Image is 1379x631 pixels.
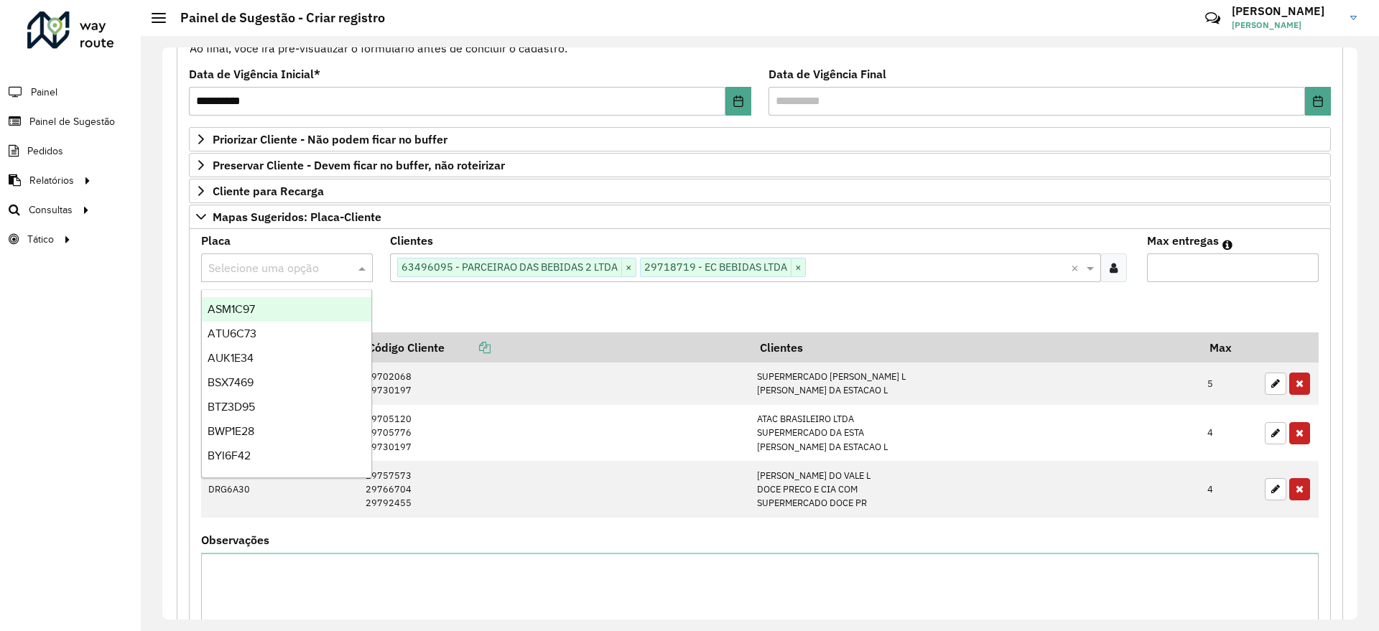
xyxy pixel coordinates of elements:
[27,232,54,247] span: Tático
[208,327,256,340] span: ATU6C73
[201,461,358,518] td: DRG6A30
[189,153,1331,177] a: Preservar Cliente - Devem ficar no buffer, não roteirizar
[725,87,751,116] button: Choose Date
[445,340,491,355] a: Copiar
[750,332,1200,363] th: Clientes
[166,10,385,26] h2: Painel de Sugestão - Criar registro
[621,259,636,276] span: ×
[208,376,254,388] span: BSX7469
[358,461,750,518] td: 29757573 29766704 29792455
[208,352,254,364] span: AUK1E34
[750,405,1200,462] td: ATAC BRASILEIRO LTDA SUPERMERCADO DA ESTA [PERSON_NAME] DA ESTACAO L
[1200,405,1258,462] td: 4
[213,185,324,197] span: Cliente para Recarga
[390,232,433,249] label: Clientes
[29,173,74,188] span: Relatórios
[189,65,320,83] label: Data de Vigência Inicial
[213,134,447,145] span: Priorizar Cliente - Não podem ficar no buffer
[201,232,231,249] label: Placa
[213,159,505,171] span: Preservar Cliente - Devem ficar no buffer, não roteirizar
[358,363,750,405] td: 29702068 29730197
[29,202,73,218] span: Consultas
[208,425,254,437] span: BWP1E28
[29,114,115,129] span: Painel de Sugestão
[208,449,251,462] span: BYI6F42
[1200,363,1258,405] td: 5
[1232,4,1339,18] h3: [PERSON_NAME]
[189,205,1331,229] a: Mapas Sugeridos: Placa-Cliente
[1222,239,1232,251] em: Máximo de clientes que serão colocados na mesma rota com os clientes informados
[398,258,621,276] span: 63496095 - PARCEIRAO DAS BEBIDAS 2 LTDA
[208,401,255,413] span: BTZ3D95
[31,85,57,100] span: Painel
[1197,3,1228,34] a: Contato Rápido
[358,405,750,462] td: 29705120 29705776 29730197
[1232,19,1339,32] span: [PERSON_NAME]
[189,127,1331,151] a: Priorizar Cliente - Não podem ficar no buffer
[358,332,750,363] th: Código Cliente
[791,259,805,276] span: ×
[769,65,886,83] label: Data de Vigência Final
[201,531,269,548] label: Observações
[201,289,372,478] ng-dropdown-panel: Options list
[1147,232,1219,249] label: Max entregas
[750,363,1200,405] td: SUPERMERCADO [PERSON_NAME] L [PERSON_NAME] DA ESTACAO L
[1200,461,1258,518] td: 4
[1200,332,1258,363] th: Max
[208,303,255,315] span: ASM1C97
[189,179,1331,203] a: Cliente para Recarga
[27,144,63,159] span: Pedidos
[1071,259,1083,276] span: Clear all
[750,461,1200,518] td: [PERSON_NAME] DO VALE L DOCE PRECO E CIA COM SUPERMERCADO DOCE PR
[1305,87,1331,116] button: Choose Date
[213,211,381,223] span: Mapas Sugeridos: Placa-Cliente
[641,258,791,276] span: 29718719 - EC BEBIDAS LTDA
